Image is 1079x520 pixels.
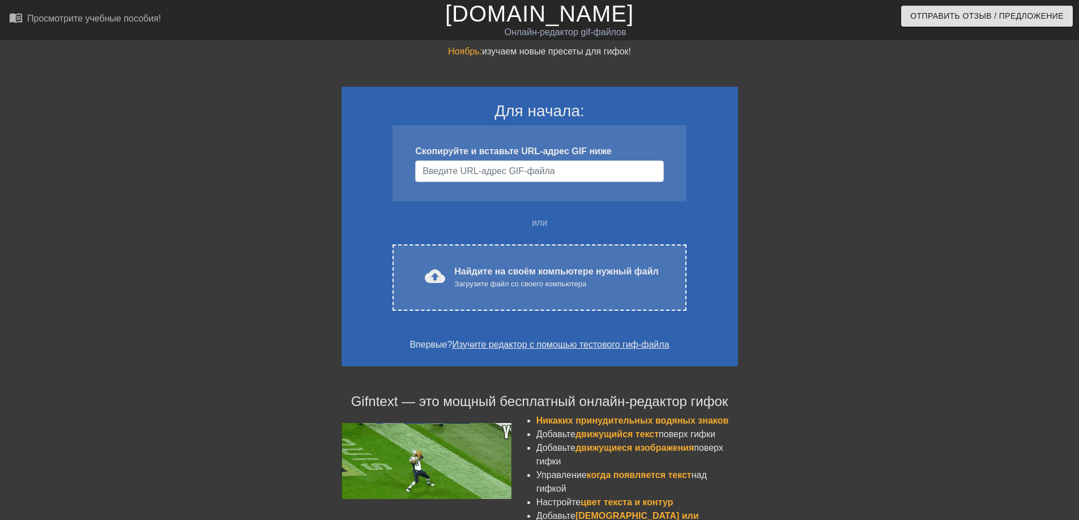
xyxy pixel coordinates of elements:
[532,218,547,227] ya-tr-span: или
[452,340,669,349] a: Изучите редактор с помощью тестового гиф-файла
[910,9,1064,23] ya-tr-span: Отправить Отзыв / Предложение
[9,11,92,24] ya-tr-span: menu_book_бук меню
[27,14,161,23] ya-tr-span: Просмотрите учебные пособия!
[415,146,612,156] ya-tr-span: Скопируйте и вставьте URL-адрес GIF ниже
[587,470,692,480] ya-tr-span: когда появляется текст
[410,340,452,349] ya-tr-span: Впервые?
[536,497,581,507] ya-tr-span: Настройте
[9,11,161,28] a: Просмотрите учебные пособия!
[494,102,585,120] ya-tr-span: Для начала:
[901,6,1073,27] button: Отправить Отзыв / Предложение
[351,394,728,409] ya-tr-span: Gifntext — это мощный бесплатный онлайн-редактор гифок
[445,1,634,26] a: [DOMAIN_NAME]
[536,470,707,493] ya-tr-span: над гифкой
[659,429,715,439] ya-tr-span: поверх гифки
[536,429,575,439] ya-tr-span: Добавьте
[454,267,658,276] ya-tr-span: Найдите на своём компьютере нужный файл
[415,160,663,182] input: Имя пользователя
[454,280,586,288] ya-tr-span: Загрузите файл со своего компьютера
[482,46,631,56] ya-tr-span: изучаем новые пресеты для гифок!
[575,429,659,439] ya-tr-span: движущийся текст
[536,470,587,480] ya-tr-span: Управление
[575,443,694,453] ya-tr-span: движущиеся изображения
[425,266,533,286] ya-tr-span: cloud_upload загрузить
[342,423,511,499] img: football_small.gif
[448,46,482,56] ya-tr-span: Ноябрь:
[536,443,575,453] ya-tr-span: Добавьте
[536,416,729,425] ya-tr-span: Никаких принудительных водяных знаков
[581,497,673,507] ya-tr-span: цвет текста и контур
[504,27,626,37] ya-tr-span: Онлайн-редактор gif-файлов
